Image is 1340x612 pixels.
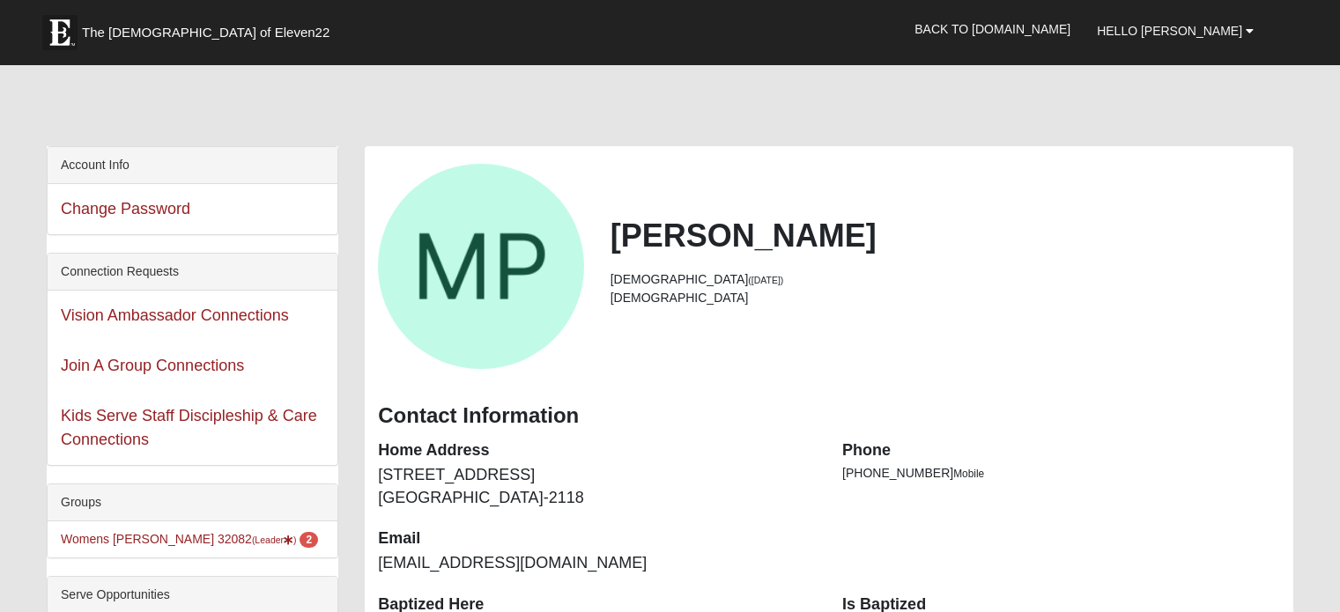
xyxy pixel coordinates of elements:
span: Mobile [953,468,984,480]
a: The [DEMOGRAPHIC_DATA] of Eleven22 [33,6,386,50]
dt: Phone [842,439,1280,462]
small: ([DATE]) [748,275,783,285]
h2: [PERSON_NAME] [611,217,1280,254]
a: Kids Serve Staff Discipleship & Care Connections [61,407,317,448]
dt: Email [378,527,816,550]
a: Hello [PERSON_NAME] [1084,9,1267,53]
a: Change Password [61,200,190,218]
a: Womens [PERSON_NAME] 32082(Leader) 2 [61,532,318,546]
dt: Home Address [378,439,816,462]
img: Eleven22 logo [42,15,78,50]
a: Back to [DOMAIN_NAME] [901,7,1084,51]
li: [PHONE_NUMBER] [842,464,1280,483]
div: Groups [48,484,337,521]
span: The [DEMOGRAPHIC_DATA] of Eleven22 [82,24,329,41]
li: [DEMOGRAPHIC_DATA] [611,270,1280,289]
div: Connection Requests [48,254,337,291]
dd: [EMAIL_ADDRESS][DOMAIN_NAME] [378,552,816,575]
a: Vision Ambassador Connections [61,306,289,324]
h3: Contact Information [378,403,1280,429]
div: Account Info [48,147,337,184]
span: number of pending members [300,532,318,548]
small: (Leader ) [252,535,297,545]
a: Join A Group Connections [61,357,244,374]
a: View Fullsize Photo [378,164,583,369]
dd: [STREET_ADDRESS] [GEOGRAPHIC_DATA]-2118 [378,464,816,509]
span: Hello [PERSON_NAME] [1097,24,1242,38]
li: [DEMOGRAPHIC_DATA] [611,289,1280,307]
